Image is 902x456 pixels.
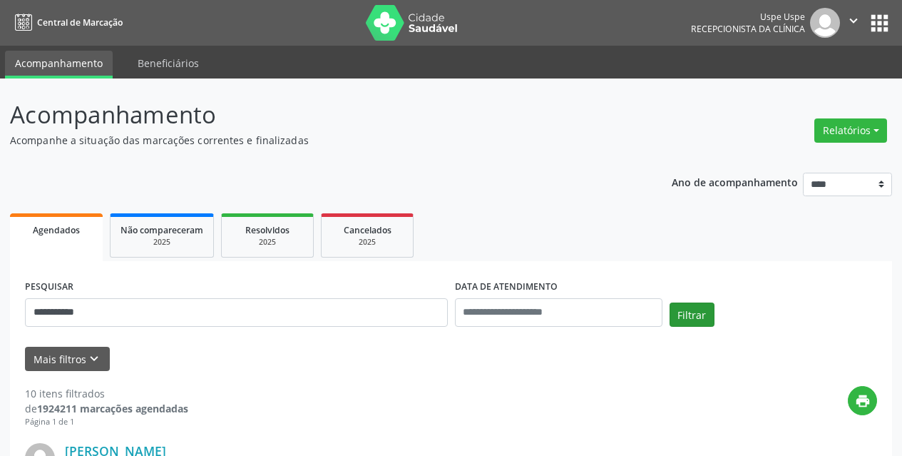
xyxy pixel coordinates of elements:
[855,393,871,409] i: print
[25,416,188,428] div: Página 1 de 1
[37,402,188,415] strong: 1924211 marcações agendadas
[691,23,805,35] span: Recepcionista da clínica
[25,386,188,401] div: 10 itens filtrados
[455,276,558,298] label: DATA DE ATENDIMENTO
[691,11,805,23] div: Uspe Uspe
[840,8,867,38] button: 
[10,11,123,34] a: Central de Marcação
[25,276,73,298] label: PESQUISAR
[10,133,627,148] p: Acompanhe a situação das marcações correntes e finalizadas
[848,386,877,415] button: print
[25,347,110,372] button: Mais filtroskeyboard_arrow_down
[846,13,861,29] i: 
[128,51,209,76] a: Beneficiários
[245,224,289,236] span: Resolvidos
[37,16,123,29] span: Central de Marcação
[344,224,391,236] span: Cancelados
[814,118,887,143] button: Relatórios
[332,237,403,248] div: 2025
[232,237,303,248] div: 2025
[25,401,188,416] div: de
[121,224,203,236] span: Não compareceram
[121,237,203,248] div: 2025
[672,173,798,191] p: Ano de acompanhamento
[5,51,113,78] a: Acompanhamento
[10,97,627,133] p: Acompanhamento
[670,303,714,327] button: Filtrar
[810,8,840,38] img: img
[86,351,102,367] i: keyboard_arrow_down
[867,11,892,36] button: apps
[33,224,80,236] span: Agendados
